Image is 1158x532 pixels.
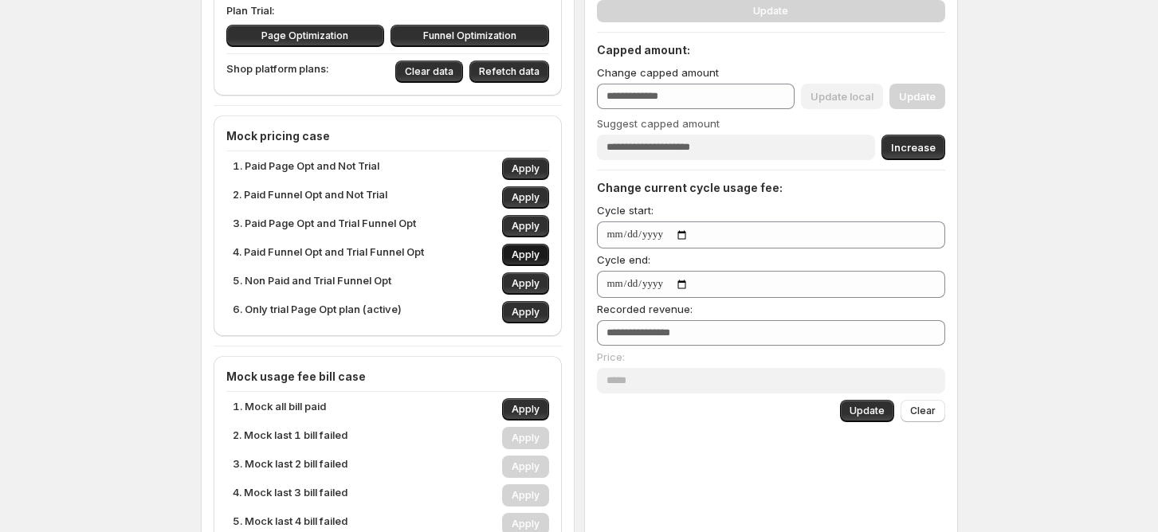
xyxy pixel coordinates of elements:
button: Apply [502,272,549,295]
p: Plan Trial: [226,2,549,18]
p: 5. Non Paid and Trial Funnel Opt [233,272,391,295]
span: Apply [512,306,540,319]
h4: Change current cycle usage fee: [597,180,945,196]
button: Apply [502,398,549,421]
h4: Capped amount: [597,42,945,58]
button: Apply [502,301,549,323]
button: Increase [881,135,945,160]
p: 3. Paid Page Opt and Trial Funnel Opt [233,215,416,237]
p: Shop platform plans: [226,61,329,83]
p: 2. Mock last 1 bill failed [233,427,347,449]
p: 3. Mock last 2 bill failed [233,456,347,478]
span: Apply [512,162,540,175]
span: Apply [512,403,540,416]
p: 4. Mock last 3 bill failed [233,484,347,507]
button: Page Optimization [226,25,385,47]
button: Apply [502,215,549,237]
span: Apply [512,248,540,261]
span: Change capped amount [597,66,719,79]
span: Price: [597,350,625,363]
span: Suggest capped amount [597,117,720,130]
button: Clear data [395,61,463,83]
span: Page Optimization [261,29,348,42]
button: Apply [502,186,549,209]
span: Apply [512,220,540,233]
span: Update [850,405,885,417]
span: Apply [512,191,540,204]
p: 2. Paid Funnel Opt and Not Trial [233,186,387,209]
p: 4. Paid Funnel Opt and Trial Funnel Opt [233,244,424,266]
span: Recorded revenue: [597,303,693,315]
span: Funnel Optimization [423,29,516,42]
p: 1. Mock all bill paid [233,398,326,421]
p: 1. Paid Page Opt and Not Trial [233,158,379,180]
button: Apply [502,158,549,180]
button: Apply [502,244,549,266]
p: 6. Only trial Page Opt plan (active) [233,301,402,323]
button: Refetch data [469,61,549,83]
span: Clear data [405,65,453,78]
button: Clear [901,400,945,422]
span: Clear [910,405,936,417]
h4: Mock pricing case [226,128,549,144]
span: Apply [512,277,540,290]
span: Refetch data [479,65,540,78]
span: Increase [891,139,936,155]
h4: Mock usage fee bill case [226,369,549,385]
span: Cycle start: [597,204,654,217]
button: Funnel Optimization [391,25,549,47]
button: Update [840,400,894,422]
span: Cycle end: [597,253,650,266]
